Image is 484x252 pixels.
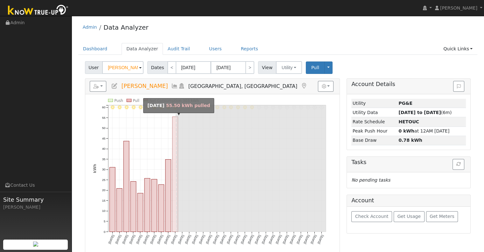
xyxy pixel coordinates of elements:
[453,81,464,92] button: Issue History
[276,61,302,74] button: Utility
[355,214,389,219] span: Check Account
[452,159,464,170] button: Refresh
[351,159,466,166] h5: Tasks
[165,160,171,232] rect: onclick=""
[438,43,477,55] a: Quick Links
[109,167,115,232] rect: onclick=""
[104,220,105,223] text: 5
[300,83,307,89] a: Map
[351,126,397,136] td: Peak Push Hour
[102,157,105,161] text: 35
[188,83,298,89] span: [GEOGRAPHIC_DATA], [GEOGRAPHIC_DATA]
[147,103,165,108] strong: [DATE]
[198,234,206,244] text: [DATE]
[85,61,102,74] span: User
[102,199,105,202] text: 15
[289,234,296,244] text: [DATE]
[426,211,458,222] button: Get Meters
[236,43,263,55] a: Reports
[166,103,210,108] span: 55.50 kWh pulled
[397,126,466,136] td: at 12AM [DATE]
[170,234,178,244] text: [DATE]
[117,105,121,109] i: 8/02 - Clear
[247,234,254,244] text: [DATE]
[149,234,157,244] text: [DATE]
[351,136,397,145] td: Base Draw
[102,61,144,74] input: Select a User
[184,234,192,244] text: [DATE]
[102,209,105,213] text: 10
[219,234,227,244] text: [DATE]
[258,61,276,74] span: View
[92,164,97,173] text: kWh
[282,234,289,244] text: [DATE]
[430,214,454,219] span: Get Meters
[151,179,157,232] rect: onclick=""
[129,234,136,244] text: [DATE]
[351,197,374,204] h5: Account
[111,105,115,109] i: 8/01 - Clear
[398,119,419,124] strong: G
[167,61,176,74] a: <
[226,234,234,244] text: [DATE]
[102,189,105,192] text: 20
[171,83,178,89] a: Multi-Series Graph
[240,234,247,244] text: [DATE]
[102,168,105,171] text: 30
[254,234,261,244] text: [DATE]
[104,230,105,234] text: 0
[177,234,185,244] text: [DATE]
[102,137,105,140] text: 45
[121,83,168,89] span: [PERSON_NAME]
[172,117,178,232] rect: onclick=""
[131,105,135,109] i: 8/04 - Clear
[78,43,112,55] a: Dashboard
[311,65,319,70] span: Pull
[398,110,452,115] span: (6m)
[178,83,185,89] a: Login As (last Never)
[351,108,397,117] td: Utility Data
[245,61,254,74] a: >
[102,126,105,130] text: 50
[33,241,38,247] img: retrieve
[144,178,150,232] rect: onclick=""
[136,234,143,244] text: [DATE]
[306,61,325,74] button: Pull
[351,81,466,88] h5: Account Details
[115,234,122,244] text: [DATE]
[398,138,422,143] strong: 0.78 kWh
[351,177,390,183] i: No pending tasks
[130,182,136,232] rect: onclick=""
[83,25,97,30] a: Admin
[103,24,148,31] a: Data Analyzer
[5,4,72,18] img: Know True-Up
[137,193,143,232] rect: onclick=""
[116,189,122,232] rect: onclick=""
[310,234,317,244] text: [DATE]
[138,105,142,109] i: 8/05 - Clear
[296,234,303,244] text: [DATE]
[163,234,171,244] text: [DATE]
[102,116,105,119] text: 55
[163,43,195,55] a: Audit Trail
[102,178,105,182] text: 25
[440,5,477,11] span: [PERSON_NAME]
[351,117,397,126] td: Rate Schedule
[212,234,220,244] text: [DATE]
[102,105,105,109] text: 60
[3,195,68,204] span: Site Summary
[233,234,240,244] text: [DATE]
[156,234,164,244] text: [DATE]
[397,214,421,219] span: Get Usage
[205,234,213,244] text: [DATE]
[303,234,310,244] text: [DATE]
[398,128,414,133] strong: 0 kWh
[398,101,412,106] strong: ID: 17163905, authorized: 08/11/25
[143,234,150,244] text: [DATE]
[114,98,123,103] text: Push
[122,234,129,244] text: [DATE]
[268,234,275,244] text: [DATE]
[123,141,129,232] rect: onclick=""
[108,234,115,244] text: [DATE]
[124,105,128,109] i: 8/03 - Clear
